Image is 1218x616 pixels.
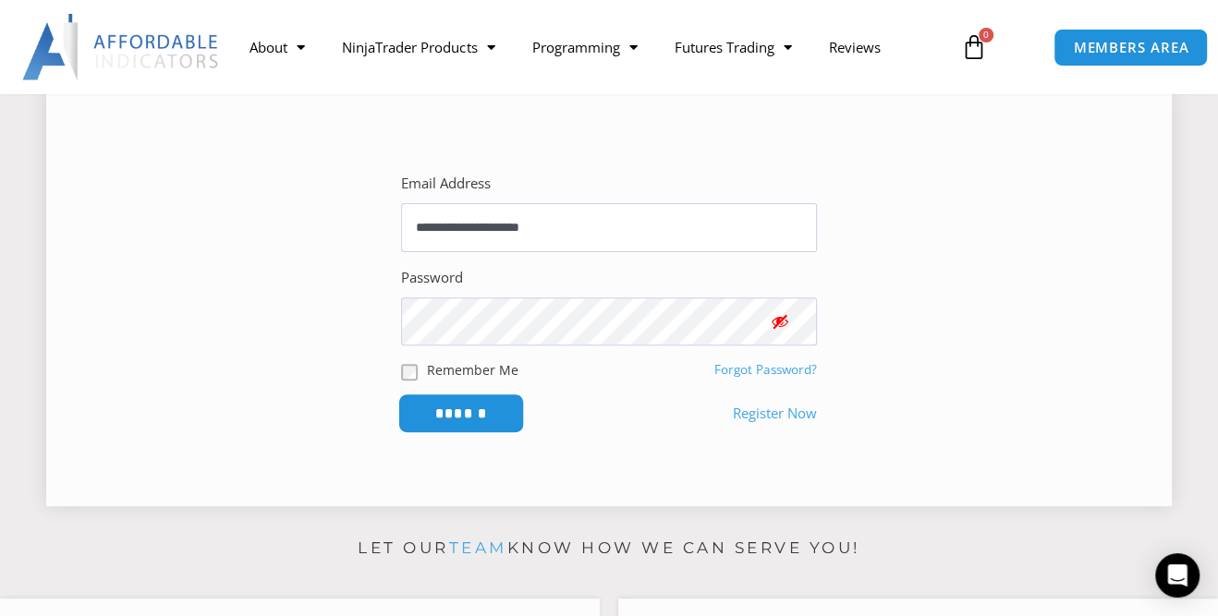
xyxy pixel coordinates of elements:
[513,26,655,68] a: Programming
[1073,41,1188,54] span: MEMBERS AREA
[427,360,518,380] label: Remember Me
[1155,553,1200,598] div: Open Intercom Messenger
[979,28,993,42] span: 0
[733,401,817,427] a: Register Now
[933,20,1015,74] a: 0
[231,26,950,68] nav: Menu
[1054,29,1208,66] a: MEMBERS AREA
[714,361,817,378] a: Forgot Password?
[401,171,491,197] label: Email Address
[655,26,810,68] a: Futures Trading
[22,14,221,80] img: LogoAI | Affordable Indicators – NinjaTrader
[810,26,898,68] a: Reviews
[231,26,323,68] a: About
[401,265,463,291] label: Password
[323,26,513,68] a: NinjaTrader Products
[743,297,817,345] button: Show password
[449,538,507,557] a: team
